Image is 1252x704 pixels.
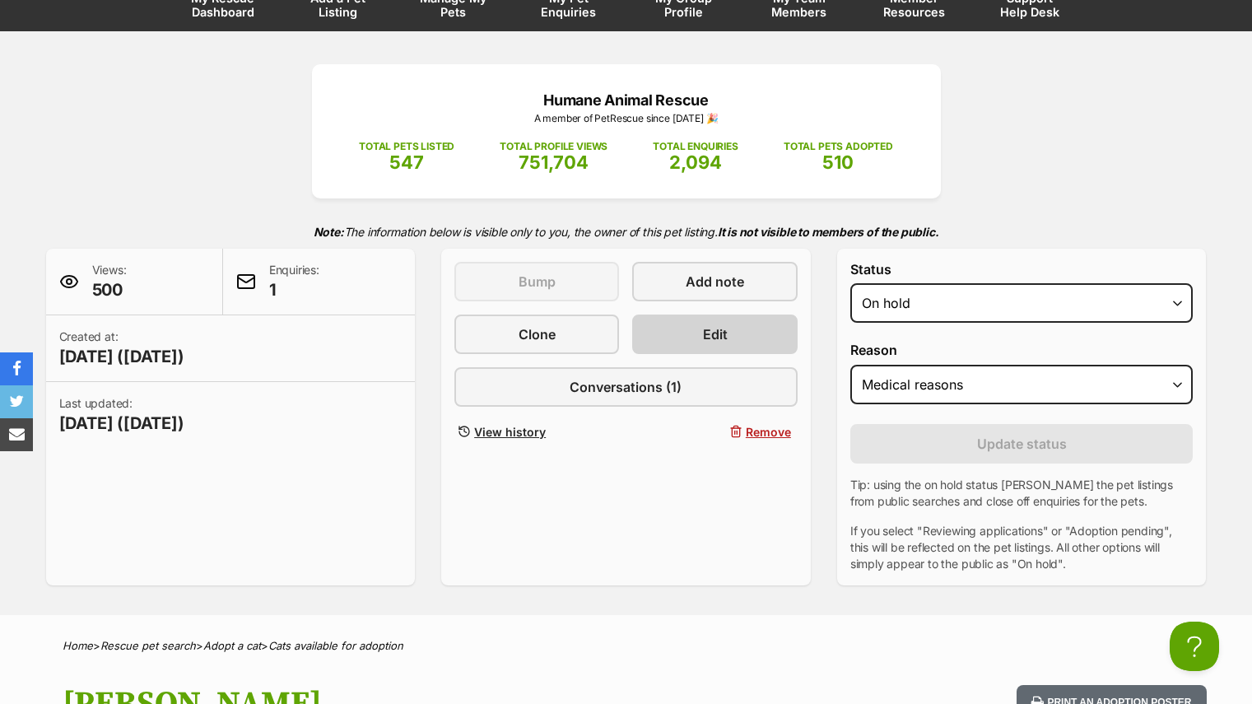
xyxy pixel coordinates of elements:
p: Created at: [59,329,184,368]
p: TOTAL PETS ADOPTED [784,139,893,154]
span: Update status [977,434,1067,454]
span: Edit [703,324,728,344]
a: Conversations (1) [454,367,798,407]
strong: It is not visible to members of the public. [718,225,939,239]
strong: Note: [314,225,344,239]
p: A member of PetRescue since [DATE] 🎉 [337,111,916,126]
p: The information below is visible only to you, the owner of this pet listing. [46,215,1207,249]
p: Last updated: [59,395,184,435]
label: Status [850,262,1194,277]
button: Update status [850,424,1194,464]
span: Clone [519,324,556,344]
p: Views: [92,262,127,301]
a: Adopt a cat [203,639,261,652]
p: TOTAL PROFILE VIEWS [500,139,607,154]
p: TOTAL PETS LISTED [359,139,454,154]
span: [DATE] ([DATE]) [59,345,184,368]
p: Enquiries: [269,262,319,301]
iframe: Help Scout Beacon - Open [1170,622,1219,671]
a: Cats available for adoption [268,639,403,652]
a: Home [63,639,93,652]
span: 1 [269,278,319,301]
a: Rescue pet search [100,639,196,652]
a: Edit [632,315,797,354]
span: Conversations (1) [570,377,682,397]
span: 2,094 [669,152,722,173]
div: > > > [21,640,1231,652]
span: 547 [389,152,424,173]
a: Add note [632,262,797,301]
span: Bump [519,272,556,291]
button: Bump [454,262,619,301]
p: Tip: using the on hold status [PERSON_NAME] the pet listings from public searches and close off e... [850,477,1194,510]
span: 500 [92,278,127,301]
a: Clone [454,315,619,354]
span: [DATE] ([DATE]) [59,412,184,435]
span: 510 [822,152,854,173]
span: Remove [746,423,791,441]
span: Add note [686,272,744,291]
p: Humane Animal Rescue [337,89,916,111]
span: View history [474,423,546,441]
button: Remove [632,420,797,444]
a: View history [454,420,619,444]
p: TOTAL ENQUIRIES [653,139,738,154]
p: If you select "Reviewing applications" or "Adoption pending", this will be reflected on the pet l... [850,523,1194,572]
span: 751,704 [519,152,589,173]
label: Reason [850,343,1194,357]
